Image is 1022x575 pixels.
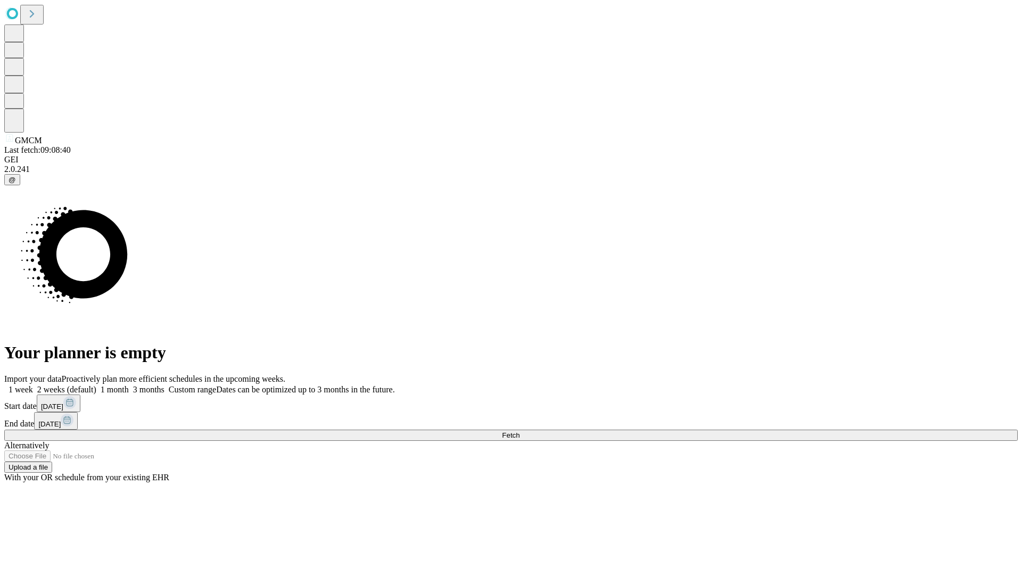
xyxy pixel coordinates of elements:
[4,412,1018,430] div: End date
[169,385,216,394] span: Custom range
[101,385,129,394] span: 1 month
[38,420,61,428] span: [DATE]
[4,374,62,383] span: Import your data
[133,385,164,394] span: 3 months
[4,473,169,482] span: With your OR schedule from your existing EHR
[15,136,42,145] span: GMCM
[502,431,520,439] span: Fetch
[4,343,1018,363] h1: Your planner is empty
[4,165,1018,174] div: 2.0.241
[4,430,1018,441] button: Fetch
[37,385,96,394] span: 2 weeks (default)
[41,402,63,410] span: [DATE]
[34,412,78,430] button: [DATE]
[4,395,1018,412] div: Start date
[4,145,71,154] span: Last fetch: 09:08:40
[216,385,394,394] span: Dates can be optimized up to 3 months in the future.
[4,462,52,473] button: Upload a file
[9,385,33,394] span: 1 week
[62,374,285,383] span: Proactively plan more efficient schedules in the upcoming weeks.
[4,155,1018,165] div: GEI
[37,395,80,412] button: [DATE]
[4,174,20,185] button: @
[4,441,49,450] span: Alternatively
[9,176,16,184] span: @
